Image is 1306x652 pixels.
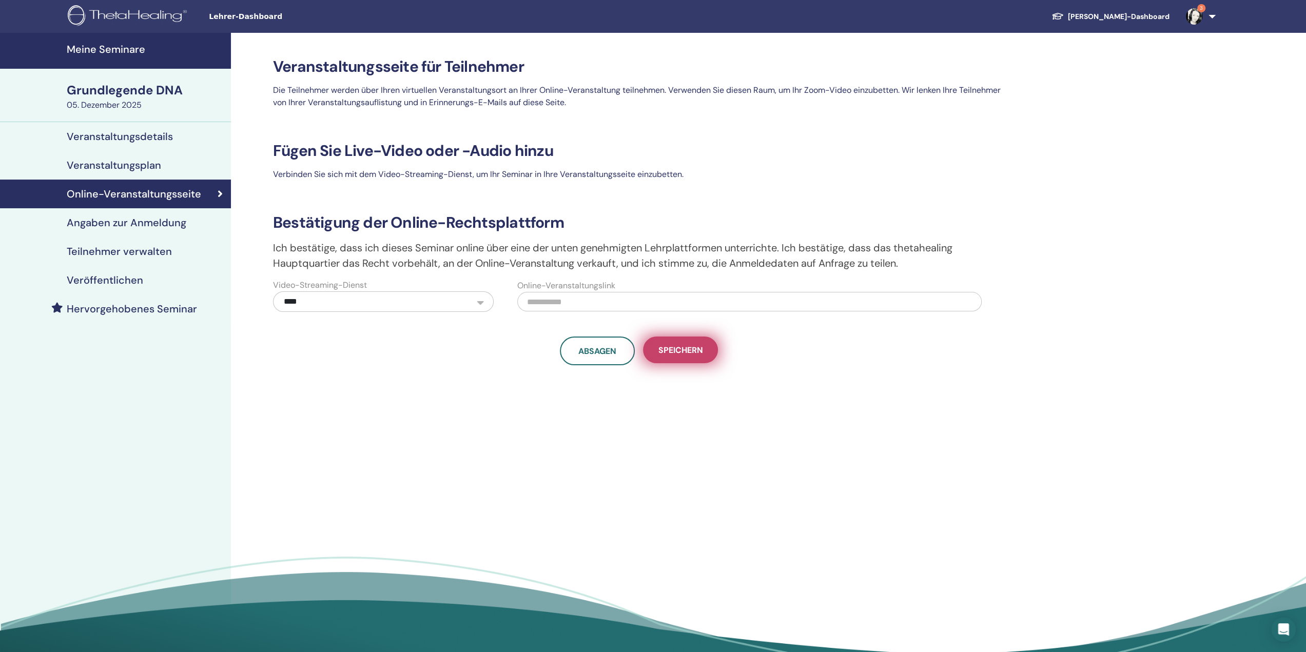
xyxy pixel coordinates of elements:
font: Die Teilnehmer werden über Ihren virtuellen Veranstaltungsort an Ihrer Online-Veranstaltung teiln... [273,85,1001,108]
font: 3 [1200,5,1203,11]
font: Verbinden Sie sich mit dem Video-Streaming-Dienst, um Ihr Seminar in Ihre Veranstaltungsseite ein... [273,169,684,180]
font: Speichern [658,345,703,355]
font: Fügen Sie Live-Video oder -Audio hinzu [273,141,553,161]
div: Öffnen Sie den Intercom Messenger [1271,617,1296,642]
font: Absagen [578,346,616,357]
a: Absagen [560,337,635,365]
button: Speichern [643,337,718,363]
img: default.jpg [1186,8,1202,25]
font: Angaben zur Anmeldung [67,216,186,229]
font: Online-Veranstaltungsseite [67,187,201,201]
font: Veröffentlichen [67,273,143,287]
font: Ich bestätige, dass ich dieses Seminar online über eine der unten genehmigten Lehrplattformen unt... [273,241,952,270]
font: Veranstaltungsseite für Teilnehmer [273,56,524,76]
font: [PERSON_NAME]-Dashboard [1068,12,1169,21]
font: Veranstaltungsplan [67,159,161,172]
font: Lehrer-Dashboard [209,12,282,21]
font: Grundlegende DNA [67,82,183,98]
font: Bestätigung der Online-Rechtsplattform [273,212,564,232]
font: Online-Veranstaltungslink [517,280,615,291]
img: graduation-cap-white.svg [1051,12,1064,21]
img: logo.png [68,5,190,28]
font: Meine Seminare [67,43,145,56]
font: Video-Streaming-Dienst [273,280,367,290]
a: Grundlegende DNA05. Dezember 2025 [61,82,231,111]
font: Veranstaltungsdetails [67,130,173,143]
font: 05. Dezember 2025 [67,100,142,110]
a: [PERSON_NAME]-Dashboard [1043,7,1178,26]
font: Teilnehmer verwalten [67,245,172,258]
font: Hervorgehobenes Seminar [67,302,197,315]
